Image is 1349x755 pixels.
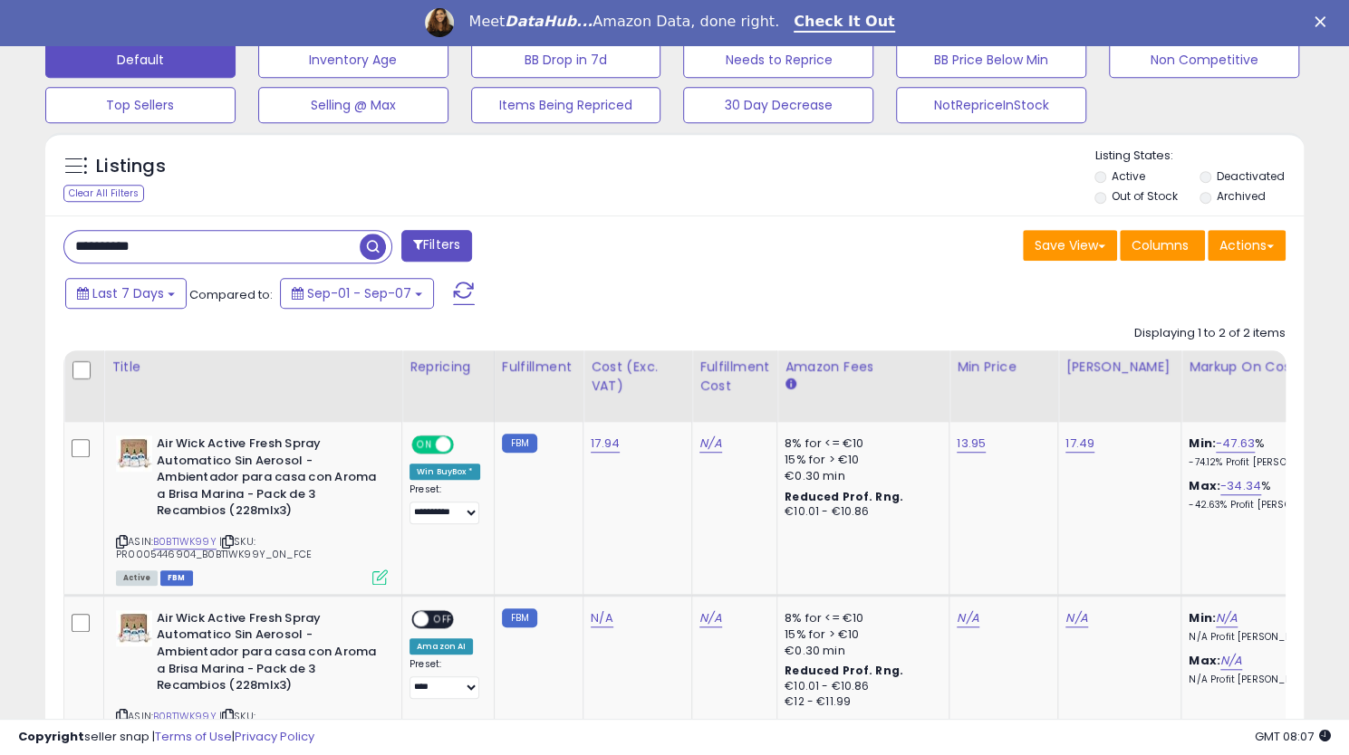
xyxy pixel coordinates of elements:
label: Deactivated [1217,168,1285,184]
span: All listings currently available for purchase on Amazon [116,570,158,586]
a: N/A [1220,652,1242,670]
a: 17.94 [591,435,620,453]
div: % [1189,435,1339,469]
span: Columns [1132,236,1189,254]
div: Close [1315,16,1333,27]
small: Amazon Fees. [785,377,795,393]
div: Meet Amazon Data, done right. [468,13,779,31]
b: Air Wick Active Fresh Spray Automatico Sin Aerosol - Ambientador para casa con Aroma a Brisa Mari... [157,610,377,699]
i: DataHub... [505,13,593,30]
span: Compared to: [189,286,273,303]
div: €12 - €11.99 [785,694,935,710]
button: Inventory Age [258,42,448,78]
div: [PERSON_NAME] [1065,358,1173,377]
b: Max: [1189,652,1220,669]
button: Selling @ Max [258,87,448,123]
div: €0.30 min [785,643,935,659]
button: BB Drop in 7d [471,42,661,78]
div: Preset: [410,658,480,699]
a: N/A [1065,609,1087,627]
h5: Listings [96,154,166,179]
span: | SKU: PR0005446904_B0BT1WK99Y_0N_FCE [116,534,312,561]
p: -74.12% Profit [PERSON_NAME] [1189,456,1339,469]
b: Reduced Prof. Rng. [785,489,903,504]
img: 51jTotW8VbL._SL40_.jpg [116,610,152,646]
div: Clear All Filters [63,185,144,202]
a: N/A [1216,609,1238,627]
div: €10.01 - €10.86 [785,504,935,520]
div: Markup on Cost [1189,358,1345,377]
p: -42.63% Profit [PERSON_NAME] [1189,499,1339,511]
div: 15% for > €10 [785,452,935,468]
button: BB Price Below Min [896,42,1086,78]
span: OFF [451,437,480,453]
div: Win BuyBox * [410,464,480,480]
div: Repricing [410,358,487,377]
span: FBM [160,570,193,586]
label: Out of Stock [1112,188,1178,204]
b: Max: [1189,477,1220,494]
button: Top Sellers [45,87,236,123]
a: B0BT1WK99Y [153,534,217,550]
button: Non Competitive [1109,42,1299,78]
span: Sep-01 - Sep-07 [307,284,411,302]
a: N/A [699,435,721,453]
button: Needs to Reprice [683,42,873,78]
img: Profile image for Georgie [425,8,454,37]
div: Min Price [957,358,1050,377]
div: €0.30 min [785,468,935,484]
button: 30 Day Decrease [683,87,873,123]
a: 13.95 [957,435,986,453]
div: % [1189,478,1339,511]
p: N/A Profit [PERSON_NAME] [1189,674,1339,686]
button: Save View [1023,230,1117,261]
a: Check It Out [794,13,895,33]
a: N/A [591,609,612,627]
button: Default [45,42,236,78]
button: Sep-01 - Sep-07 [280,278,434,309]
a: Privacy Policy [235,728,314,745]
button: Items Being Repriced [471,87,661,123]
small: FBM [502,608,537,627]
div: Displaying 1 to 2 of 2 items [1134,325,1286,342]
div: 8% for <= €10 [785,435,935,452]
a: -47.63 [1216,435,1255,453]
div: ASIN: [116,435,388,583]
div: Amazon Fees [785,358,941,377]
button: Actions [1208,230,1286,261]
div: Preset: [410,483,480,524]
b: Air Wick Active Fresh Spray Automatico Sin Aerosol - Ambientador para casa con Aroma a Brisa Mari... [157,435,377,524]
b: Min: [1189,435,1216,452]
a: N/A [957,609,978,627]
div: Cost (Exc. VAT) [591,358,684,396]
label: Archived [1217,188,1266,204]
div: Amazon AI [410,638,473,655]
span: ON [413,437,436,453]
button: NotRepriceInStock [896,87,1086,123]
p: N/A Profit [PERSON_NAME] [1189,631,1339,644]
b: Min: [1189,609,1216,626]
button: Columns [1120,230,1205,261]
div: Fulfillment Cost [699,358,769,396]
div: 8% for <= €10 [785,610,935,626]
button: Filters [401,230,472,262]
p: Listing States: [1094,148,1304,165]
span: Last 7 Days [92,284,164,302]
img: 51jTotW8VbL._SL40_.jpg [116,435,152,472]
button: Last 7 Days [65,278,187,309]
a: N/A [699,609,721,627]
label: Active [1112,168,1145,184]
a: 17.49 [1065,435,1094,453]
a: Terms of Use [155,728,232,745]
strong: Copyright [18,728,84,745]
a: -34.34 [1220,477,1261,495]
div: seller snap | | [18,729,314,746]
div: €10.01 - €10.86 [785,679,935,694]
span: OFF [429,611,458,626]
b: Reduced Prof. Rng. [785,663,903,678]
div: 15% for > €10 [785,626,935,643]
span: 2025-09-17 08:07 GMT [1255,728,1331,745]
div: Fulfillment [502,358,575,377]
div: Title [111,358,394,377]
small: FBM [502,434,537,453]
